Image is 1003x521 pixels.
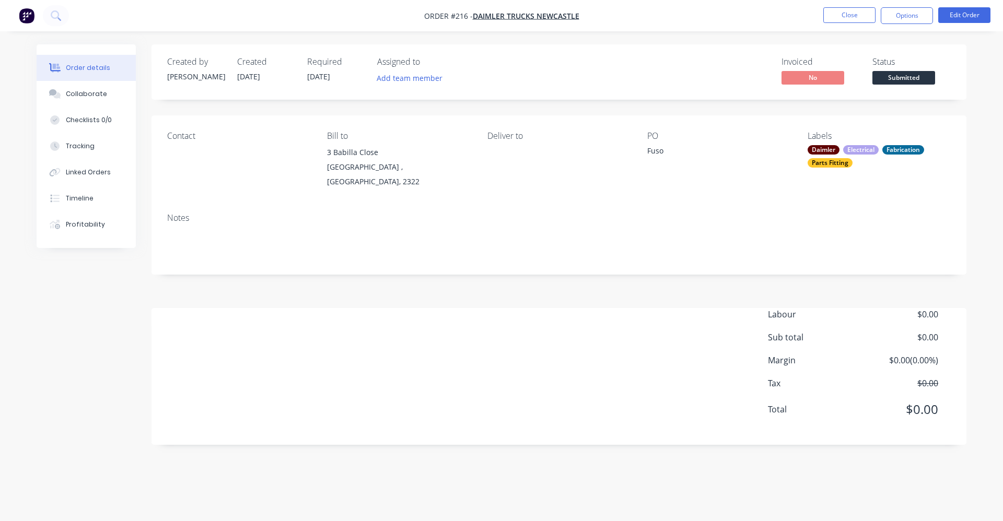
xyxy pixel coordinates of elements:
[37,55,136,81] button: Order details
[782,57,860,67] div: Invoiced
[843,145,879,155] div: Electrical
[808,158,853,168] div: Parts Fitting
[167,131,310,141] div: Contact
[424,11,473,21] span: Order #216 -
[872,71,935,84] span: Submitted
[872,71,935,87] button: Submitted
[861,331,938,344] span: $0.00
[37,107,136,133] button: Checklists 0/0
[882,145,924,155] div: Fabrication
[307,72,330,81] span: [DATE]
[327,145,470,160] div: 3 Babilla Close
[861,400,938,419] span: $0.00
[66,115,112,125] div: Checklists 0/0
[808,145,839,155] div: Daimler
[66,220,105,229] div: Profitability
[167,57,225,67] div: Created by
[782,71,844,84] span: No
[37,159,136,185] button: Linked Orders
[37,211,136,238] button: Profitability
[808,131,951,141] div: Labels
[768,308,861,321] span: Labour
[823,7,876,23] button: Close
[37,185,136,211] button: Timeline
[167,213,951,223] div: Notes
[37,81,136,107] button: Collaborate
[768,403,861,416] span: Total
[861,354,938,366] span: $0.00 ( 0.00 %)
[881,7,933,24] button: Options
[66,63,110,73] div: Order details
[377,71,448,85] button: Add team member
[768,377,861,389] span: Tax
[647,131,790,141] div: PO
[37,133,136,159] button: Tracking
[938,7,990,23] button: Edit Order
[327,160,470,189] div: [GEOGRAPHIC_DATA] , [GEOGRAPHIC_DATA], 2322
[66,168,111,177] div: Linked Orders
[768,331,861,344] span: Sub total
[377,57,482,67] div: Assigned to
[473,11,579,21] a: Daimler Trucks Newcastle
[861,308,938,321] span: $0.00
[237,72,260,81] span: [DATE]
[307,57,365,67] div: Required
[872,57,951,67] div: Status
[861,377,938,389] span: $0.00
[327,131,470,141] div: Bill to
[371,71,448,85] button: Add team member
[66,89,107,99] div: Collaborate
[768,354,861,366] span: Margin
[66,141,95,151] div: Tracking
[647,145,778,160] div: Fuso
[237,57,295,67] div: Created
[487,131,631,141] div: Deliver to
[19,8,34,23] img: Factory
[327,145,470,189] div: 3 Babilla Close[GEOGRAPHIC_DATA] , [GEOGRAPHIC_DATA], 2322
[167,71,225,82] div: [PERSON_NAME]
[66,194,94,203] div: Timeline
